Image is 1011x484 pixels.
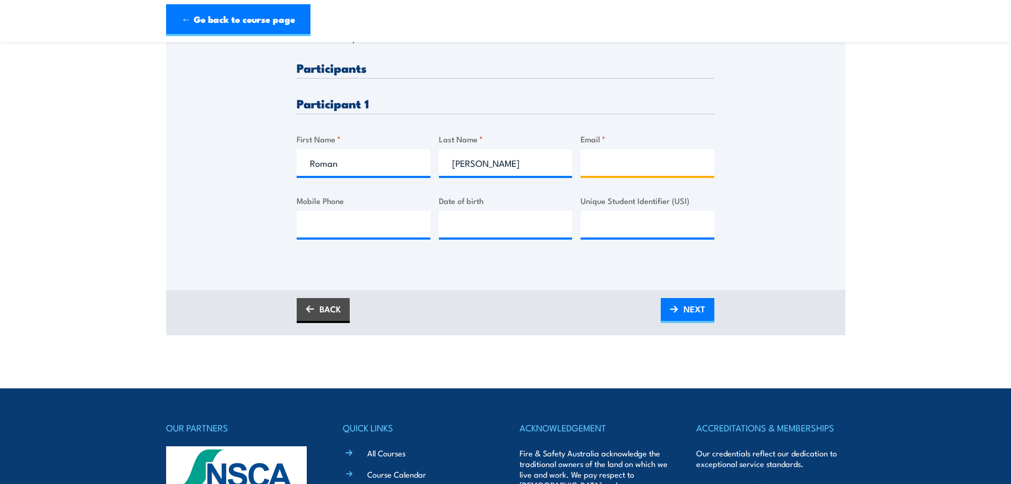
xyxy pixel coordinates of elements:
[684,295,705,323] span: NEXT
[661,298,714,323] a: NEXT
[297,133,430,145] label: First Name
[581,133,714,145] label: Email
[520,420,668,435] h4: ACKNOWLEDGEMENT
[297,298,350,323] a: BACK
[166,420,315,435] h4: OUR PARTNERS
[696,420,845,435] h4: ACCREDITATIONS & MEMBERSHIPS
[297,62,714,74] h3: Participants
[367,447,405,458] a: All Courses
[439,194,573,207] label: Date of birth
[343,420,491,435] h4: QUICK LINKS
[297,194,430,207] label: Mobile Phone
[166,4,310,36] a: ← Go back to course page
[439,133,573,145] label: Last Name
[696,448,845,469] p: Our credentials reflect our dedication to exceptional service standards.
[297,97,714,109] h3: Participant 1
[367,469,426,480] a: Course Calendar
[581,194,714,207] label: Unique Student Identifier (USI)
